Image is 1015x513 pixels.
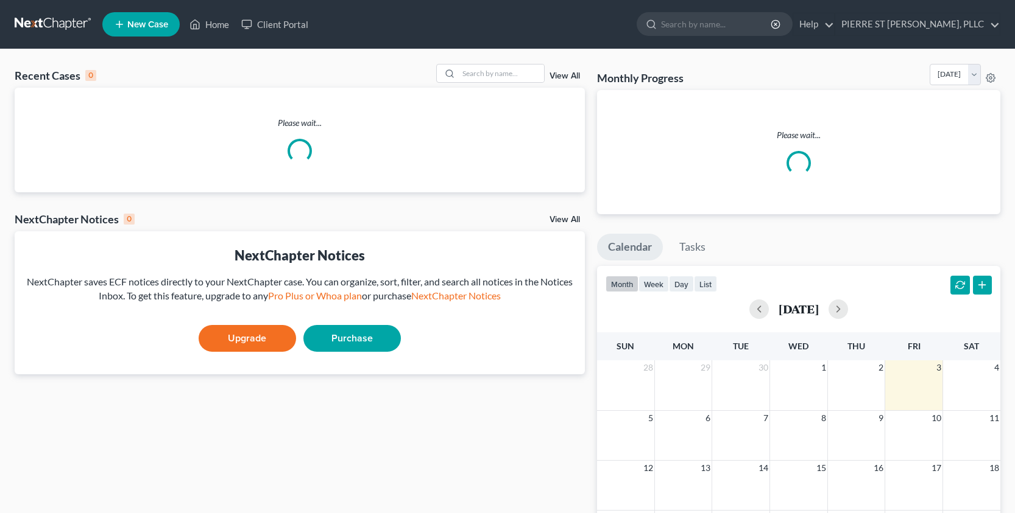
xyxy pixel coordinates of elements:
div: 0 [124,214,135,225]
input: Search by name... [459,65,544,82]
div: 0 [85,70,96,81]
div: NextChapter saves ECF notices directly to your NextChapter case. You can organize, sort, filter, ... [24,275,575,303]
a: Purchase [303,325,401,352]
button: day [669,276,694,292]
span: 11 [988,411,1000,425]
a: Help [793,13,834,35]
span: Mon [673,341,694,351]
span: 18 [988,461,1000,475]
span: 29 [699,360,712,375]
div: Recent Cases [15,68,96,83]
a: Client Portal [235,13,314,35]
span: Fri [908,341,921,351]
input: Search by name... [661,13,773,35]
p: Please wait... [15,117,585,129]
span: 9 [877,411,885,425]
button: list [694,276,717,292]
span: Sun [617,341,634,351]
span: 30 [757,360,769,375]
span: 6 [704,411,712,425]
a: Calendar [597,234,663,260]
span: Thu [847,341,865,351]
div: NextChapter Notices [15,212,135,226]
h2: [DATE] [779,302,819,315]
span: 14 [757,461,769,475]
span: 7 [762,411,769,425]
a: PIERRE ST [PERSON_NAME], PLLC [835,13,1000,35]
a: Tasks [668,234,716,260]
h3: Monthly Progress [597,71,684,85]
span: New Case [127,20,168,29]
a: Home [183,13,235,35]
span: 3 [935,360,942,375]
span: 12 [642,461,654,475]
span: 8 [820,411,827,425]
span: 13 [699,461,712,475]
span: 5 [647,411,654,425]
span: 2 [877,360,885,375]
button: month [606,276,638,292]
a: View All [550,215,580,224]
span: 16 [872,461,885,475]
span: 17 [930,461,942,475]
span: 28 [642,360,654,375]
span: 15 [815,461,827,475]
a: NextChapter Notices [411,290,501,301]
button: week [638,276,669,292]
p: Please wait... [607,129,991,141]
span: Wed [788,341,808,351]
span: Sat [964,341,979,351]
div: NextChapter Notices [24,246,575,265]
span: Tue [733,341,749,351]
span: 10 [930,411,942,425]
span: 4 [993,360,1000,375]
a: View All [550,72,580,80]
a: Upgrade [199,325,296,352]
a: Pro Plus or Whoa plan [268,290,362,301]
span: 1 [820,360,827,375]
